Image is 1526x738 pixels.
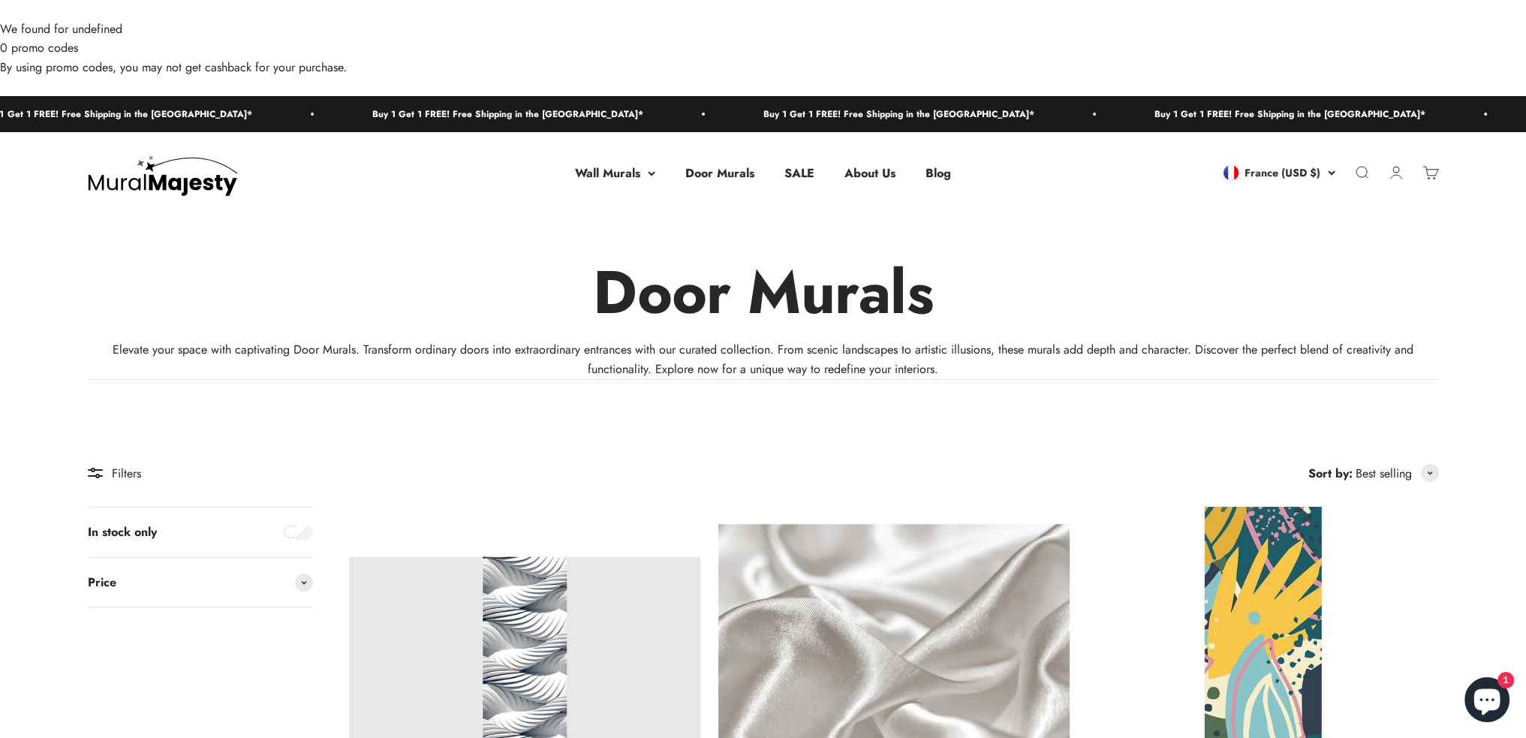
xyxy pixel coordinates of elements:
[575,164,655,183] summary: Wall Murals
[784,164,814,182] a: SALE
[1224,165,1335,182] button: France (USD $)
[926,164,951,182] a: Blog
[1308,464,1353,483] span: Sort by:
[88,464,313,483] div: Filters
[1356,464,1412,483] span: Best selling
[685,164,754,182] a: Door Murals
[88,558,313,607] summary: Price
[88,573,116,592] span: Price
[844,164,895,182] a: About Us
[372,107,643,122] p: Buy 1 Get 1 FREE! Free Shipping in the [GEOGRAPHIC_DATA]*
[88,523,157,542] label: In stock only
[763,107,1034,122] p: Buy 1 Get 1 FREE! Free Shipping in the [GEOGRAPHIC_DATA]*
[1245,165,1320,182] span: France (USD $)
[1460,677,1514,726] inbox-online-store-chat: Shopify online store chat
[88,340,1439,378] p: Elevate your space with captivating Door Murals. Transform ordinary doors into extraordinary entr...
[88,262,1439,322] h1: Door Murals
[1356,464,1439,483] button: Best selling
[1154,107,1425,122] p: Buy 1 Get 1 FREE! Free Shipping in the [GEOGRAPHIC_DATA]*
